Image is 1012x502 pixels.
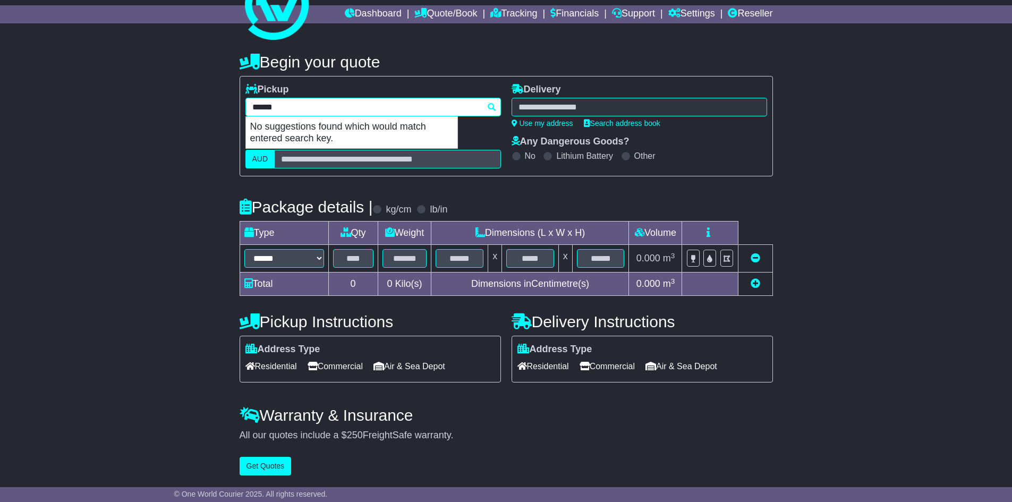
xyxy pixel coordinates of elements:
[584,119,660,127] a: Search address book
[245,358,297,375] span: Residential
[240,198,373,216] h4: Package details |
[373,358,445,375] span: Air & Sea Depot
[558,245,572,273] td: x
[345,5,402,23] a: Dashboard
[512,84,561,96] label: Delivery
[550,5,599,23] a: Financials
[174,490,328,498] span: © One World Courier 2025. All rights reserved.
[668,5,715,23] a: Settings
[328,222,378,245] td: Qty
[240,222,328,245] td: Type
[245,150,275,168] label: AUD
[728,5,772,23] a: Reseller
[387,278,392,289] span: 0
[525,151,535,161] label: No
[240,430,773,441] div: All our quotes include a $ FreightSafe warranty.
[580,358,635,375] span: Commercial
[663,278,675,289] span: m
[378,273,431,296] td: Kilo(s)
[240,406,773,424] h4: Warranty & Insurance
[431,222,629,245] td: Dimensions (L x W x H)
[663,253,675,263] span: m
[488,245,502,273] td: x
[328,273,378,296] td: 0
[517,344,592,355] label: Address Type
[245,98,501,116] typeahead: Please provide city
[636,253,660,263] span: 0.000
[414,5,477,23] a: Quote/Book
[512,119,573,127] a: Use my address
[245,84,289,96] label: Pickup
[634,151,656,161] label: Other
[431,273,629,296] td: Dimensions in Centimetre(s)
[347,430,363,440] span: 250
[490,5,537,23] a: Tracking
[240,457,292,475] button: Get Quotes
[240,273,328,296] td: Total
[636,278,660,289] span: 0.000
[386,204,411,216] label: kg/cm
[512,313,773,330] h4: Delivery Instructions
[612,5,655,23] a: Support
[517,358,569,375] span: Residential
[671,252,675,260] sup: 3
[240,313,501,330] h4: Pickup Instructions
[246,117,457,148] p: No suggestions found which would match entered search key.
[556,151,613,161] label: Lithium Battery
[430,204,447,216] label: lb/in
[645,358,717,375] span: Air & Sea Depot
[671,277,675,285] sup: 3
[512,136,630,148] label: Any Dangerous Goods?
[308,358,363,375] span: Commercial
[245,344,320,355] label: Address Type
[378,222,431,245] td: Weight
[240,53,773,71] h4: Begin your quote
[629,222,682,245] td: Volume
[751,253,760,263] a: Remove this item
[751,278,760,289] a: Add new item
